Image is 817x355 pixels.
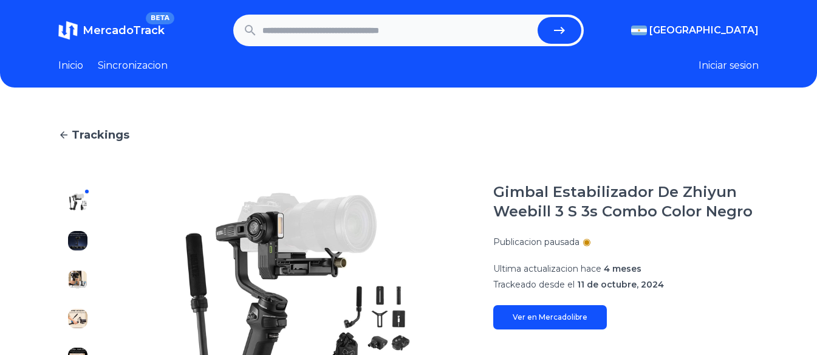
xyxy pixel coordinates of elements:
span: BETA [146,12,174,24]
span: MercadoTrack [83,24,165,37]
a: Inicio [58,58,83,73]
button: [GEOGRAPHIC_DATA] [631,23,759,38]
a: Trackings [58,126,759,143]
a: Ver en Mercadolibre [493,305,607,329]
img: Gimbal Estabilizador De Zhiyun Weebill 3 S 3s Combo Color Negro [68,309,87,328]
h1: Gimbal Estabilizador De Zhiyun Weebill 3 S 3s Combo Color Negro [493,182,759,221]
span: [GEOGRAPHIC_DATA] [649,23,759,38]
span: 4 meses [604,263,641,274]
a: Sincronizacion [98,58,168,73]
img: Gimbal Estabilizador De Zhiyun Weebill 3 S 3s Combo Color Negro [68,231,87,250]
img: Argentina [631,26,647,35]
p: Publicacion pausada [493,236,579,248]
img: Gimbal Estabilizador De Zhiyun Weebill 3 S 3s Combo Color Negro [68,192,87,212]
a: MercadoTrackBETA [58,21,165,40]
img: Gimbal Estabilizador De Zhiyun Weebill 3 S 3s Combo Color Negro [68,270,87,289]
span: Ultima actualizacion hace [493,263,601,274]
span: Trackeado desde el [493,279,575,290]
img: MercadoTrack [58,21,78,40]
button: Iniciar sesion [699,58,759,73]
span: 11 de octubre, 2024 [577,279,664,290]
span: Trackings [72,126,129,143]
